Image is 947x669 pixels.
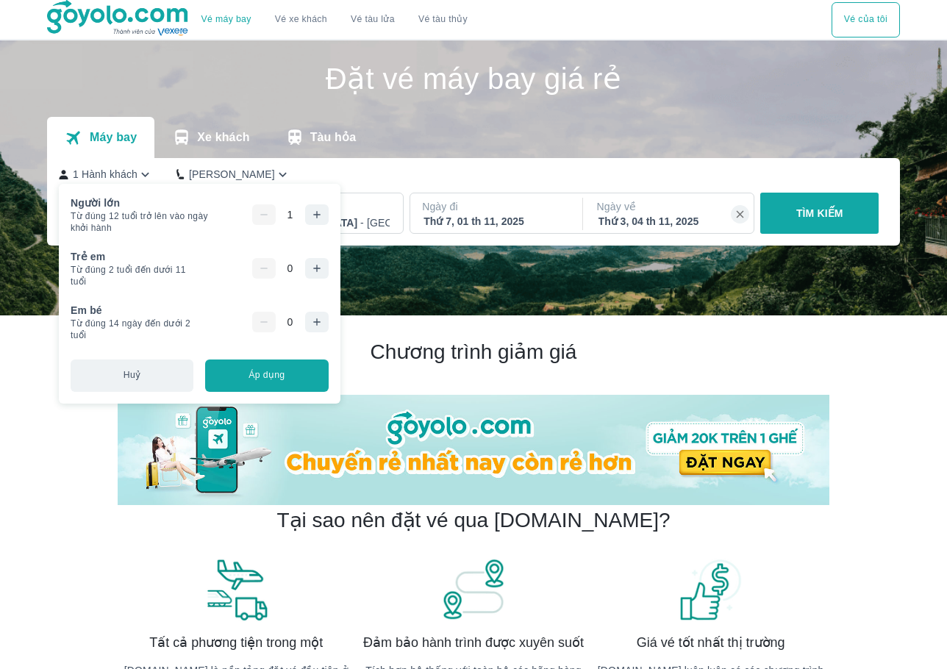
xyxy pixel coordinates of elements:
[422,199,568,214] p: Ngày đi
[597,199,743,214] p: Ngày về
[71,196,120,210] p: Người lớn
[197,130,249,145] p: Xe khách
[71,249,105,264] p: Trẻ em
[832,2,900,37] button: Vé của tôi
[598,214,741,229] div: Thứ 3, 04 th 11, 2025
[176,167,290,182] button: [PERSON_NAME]
[339,2,407,37] a: Vé tàu lửa
[71,303,102,318] p: Em bé
[71,264,202,287] span: Từ đúng 2 tuổi đến dưới 11 tuổi
[275,14,327,25] a: Vé xe khách
[149,634,323,651] span: Tất cả phương tiện trong một
[203,557,269,622] img: banner
[201,14,251,25] a: Vé máy bay
[47,117,374,158] div: transportation tabs
[407,2,479,37] button: Vé tàu thủy
[760,193,879,234] button: TÌM KIẾM
[59,167,153,182] button: 1 Hành khách
[47,64,900,93] h1: Đặt vé máy bay giá rẻ
[424,214,566,229] div: Thứ 7, 01 th 11, 2025
[73,167,137,182] p: 1 Hành khách
[118,395,829,505] img: banner-home
[71,210,221,234] span: Từ đúng 12 tuổi trở lên vào ngày khởi hành
[287,315,293,329] p: 0
[189,167,275,182] p: [PERSON_NAME]
[190,2,479,37] div: choose transportation mode
[71,359,193,392] button: Huỷ
[796,206,843,221] p: TÌM KIẾM
[118,339,829,365] h2: Chương trình giảm giá
[310,130,357,145] p: Tàu hỏa
[363,634,584,651] span: Đảm bảo hành trình được xuyên suốt
[637,634,785,651] span: Giá vé tốt nhất thị trường
[90,130,137,145] p: Máy bay
[440,557,507,622] img: banner
[287,207,293,222] p: 1
[71,318,204,341] span: Từ đúng 14 ngày đến dưới 2 tuổi
[287,261,293,276] p: 0
[832,2,900,37] div: choose transportation mode
[276,507,670,534] h2: Tại sao nên đặt vé qua [DOMAIN_NAME]?
[678,557,744,622] img: banner
[205,359,328,392] button: Áp dụng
